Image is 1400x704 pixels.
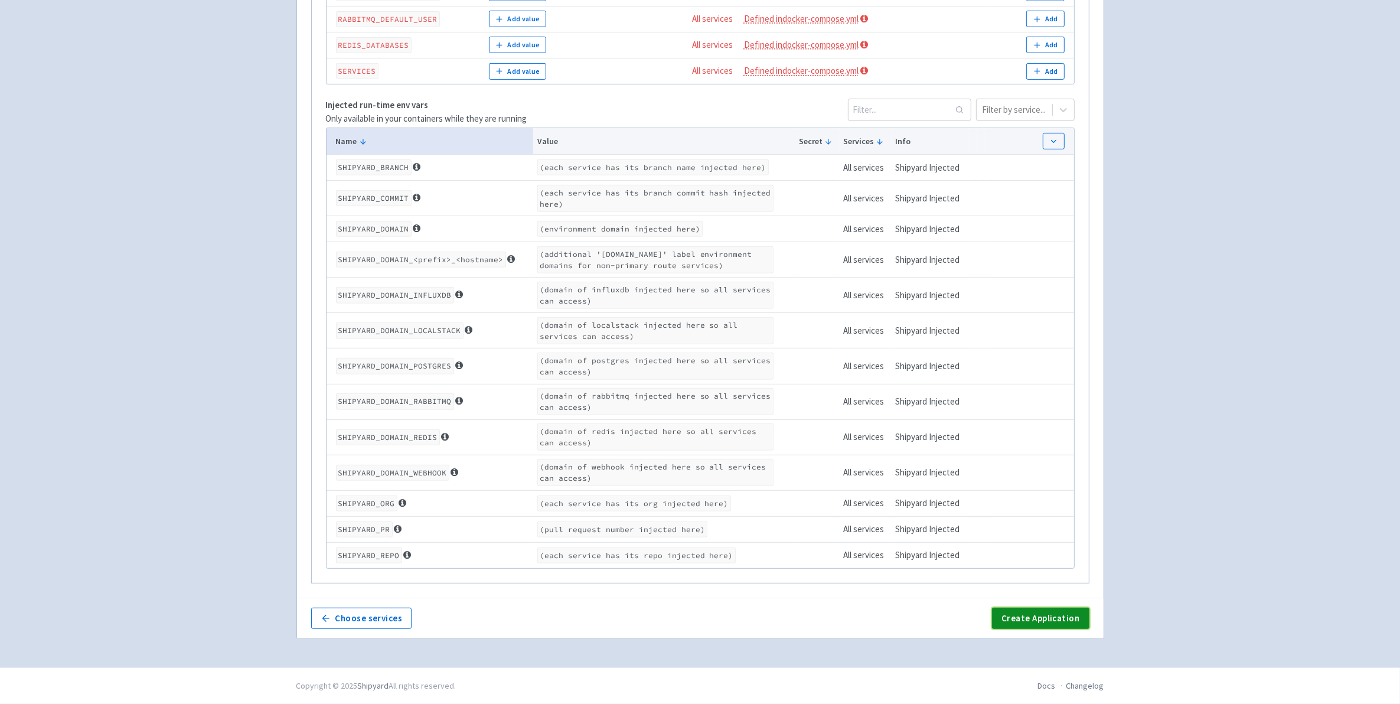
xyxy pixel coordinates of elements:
td: All services [840,455,892,490]
code: RABBITMQ_DEFAULT_USER [336,11,440,27]
td: Shipyard Injected [892,313,969,348]
code: SHIPYARD_DOMAIN_POSTGRES [336,358,454,374]
button: Add [1026,37,1064,53]
code: (each service has its org injected here) [537,496,731,511]
code: SHIPYARD_BRANCH [336,159,412,175]
td: All services [840,181,892,216]
code: SHIPYARD_ORG [336,496,397,511]
td: All services [840,419,892,455]
code: REDIS_DATABASES [336,37,412,53]
code: SHIPYARD_DOMAIN_WEBHOOK [336,465,449,481]
code: (domain of influxdb injected here so all services can access) [537,282,774,309]
code: (domain of redis injected here so all services can access) [537,423,774,451]
td: All services [840,348,892,384]
button: Choose services [311,608,412,629]
button: Add [1026,11,1064,27]
td: Shipyard Injected [892,542,969,568]
td: All services [840,278,892,313]
td: Shipyard Injected [892,181,969,216]
td: All services [688,58,740,84]
button: Add value [489,37,546,53]
a: Defined indocker-compose.yml [744,39,859,50]
td: All services [840,384,892,419]
td: All services [840,490,892,516]
code: SHIPYARD_DOMAIN_RABBITMQ [336,393,454,409]
td: Shipyard Injected [892,348,969,384]
code: SHIPYARD_DOMAIN_INFLUXDB [336,287,454,303]
td: Shipyard Injected [892,242,969,278]
strong: Injected run-time env vars [326,99,429,110]
td: Shipyard Injected [892,419,969,455]
button: Services [843,135,887,148]
code: (domain of webhook injected here so all services can access) [537,459,774,486]
td: All services [840,155,892,181]
code: (additional '[DOMAIN_NAME]' label environment domains for non-primary route services) [537,246,774,273]
button: Add value [489,11,546,27]
code: (environment domain injected here) [537,221,703,237]
a: Docs [1038,680,1056,691]
a: Defined indocker-compose.yml [744,65,859,76]
td: Shipyard Injected [892,384,969,419]
button: Create Application [992,608,1089,629]
code: (domain of rabbitmq injected here so all services can access) [537,388,774,415]
td: All services [840,516,892,542]
code: SHIPYARD_DOMAIN [336,221,412,237]
td: Shipyard Injected [892,490,969,516]
button: Add value [489,63,546,80]
input: Filter... [848,99,971,121]
button: Add [1026,63,1064,80]
button: Name [336,135,530,148]
td: Shipyard Injected [892,155,969,181]
code: (each service has its branch commit hash injected here) [537,185,774,212]
td: All services [688,32,740,58]
td: All services [840,216,892,242]
p: Only available in your containers while they are running [326,112,527,126]
code: (pull request number injected here) [537,522,707,537]
td: All services [840,313,892,348]
code: SERVICES [336,63,378,79]
code: (domain of localstack injected here so all services can access) [537,317,774,344]
code: SHIPYARD_DOMAIN_LOCALSTACK [336,322,464,338]
td: Shipyard Injected [892,455,969,490]
td: All services [688,6,740,32]
td: Shipyard Injected [892,516,969,542]
th: Info [892,128,969,155]
code: SHIPYARD_REPO [336,547,402,563]
a: Shipyard [358,680,389,691]
th: Value [533,128,795,155]
code: SHIPYARD_DOMAIN_REDIS [336,429,440,445]
code: SHIPYARD_DOMAIN_<prefix>_<hostname> [336,252,506,268]
code: SHIPYARD_PR [336,522,393,537]
td: All services [840,542,892,568]
code: (each service has its branch name injected here) [537,159,769,175]
code: (each service has its repo injected here) [537,547,736,563]
code: SHIPYARD_COMMIT [336,190,412,206]
td: Shipyard Injected [892,216,969,242]
td: Shipyard Injected [892,278,969,313]
div: Copyright © 2025 All rights reserved. [296,680,456,692]
code: (domain of postgres injected here so all services can access) [537,353,774,380]
a: Defined indocker-compose.yml [744,13,859,24]
button: Secret [799,135,836,148]
td: All services [840,242,892,278]
a: Changelog [1066,680,1104,691]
